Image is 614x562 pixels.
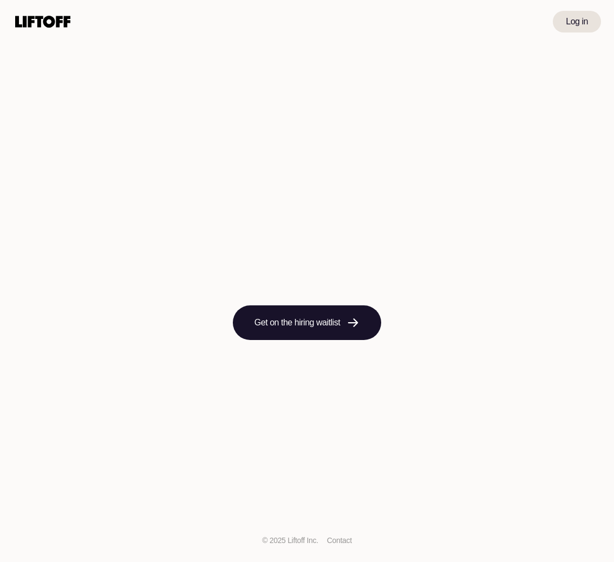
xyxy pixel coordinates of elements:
[566,15,588,28] p: Log in
[329,536,357,545] a: Contact
[233,305,381,340] a: Get on the hiring waitlist
[257,535,320,546] p: © 2025 Liftoff Inc.
[107,222,507,279] h1: Find breakout opportunities and talent, through people you trust.
[553,11,601,32] a: Log in
[254,316,340,329] p: Get on the hiring waitlist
